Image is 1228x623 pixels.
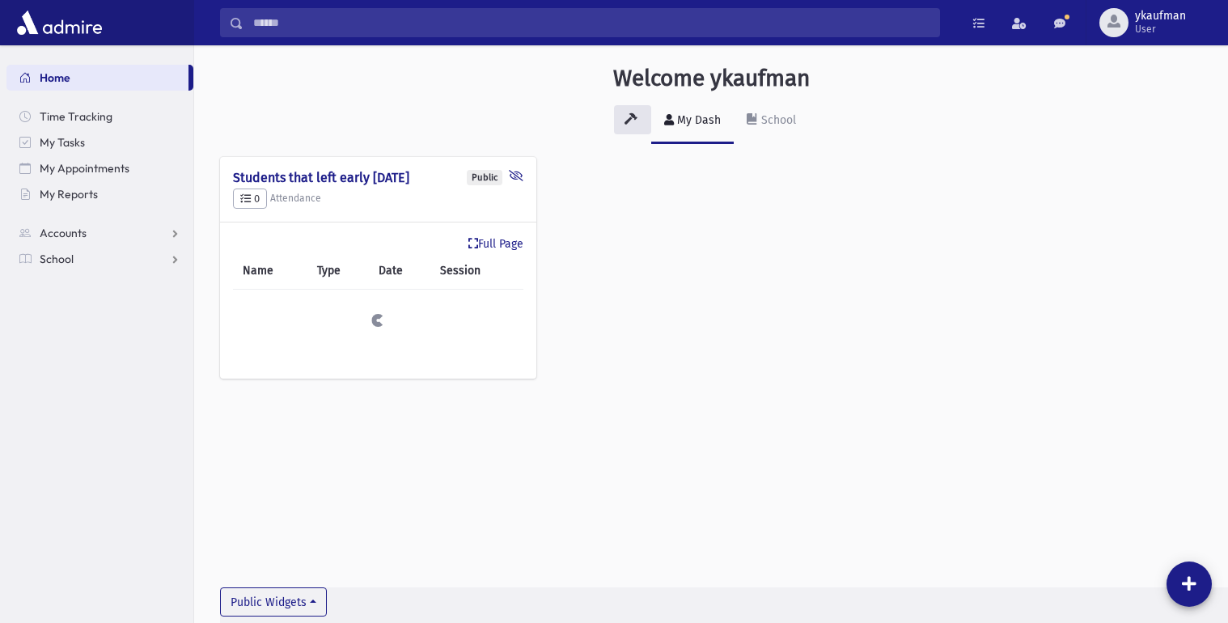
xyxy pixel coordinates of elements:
a: School [734,99,809,144]
span: Time Tracking [40,109,112,124]
span: 0 [240,193,260,205]
a: School [6,246,193,272]
a: My Appointments [6,155,193,181]
input: Search [243,8,939,37]
th: Type [307,252,370,290]
th: Session [430,252,524,290]
a: My Dash [651,99,734,144]
h3: Welcome ykaufman [613,65,810,92]
a: Accounts [6,220,193,246]
a: My Tasks [6,129,193,155]
span: My Tasks [40,135,85,150]
div: School [758,113,796,127]
div: My Dash [674,113,721,127]
button: 0 [233,189,267,210]
span: My Reports [40,187,98,201]
span: User [1135,23,1186,36]
th: Name [233,252,307,290]
span: School [40,252,74,266]
img: AdmirePro [13,6,106,39]
span: My Appointments [40,161,129,176]
div: Public [467,170,502,185]
span: Home [40,70,70,85]
a: Full Page [468,235,523,252]
span: Accounts [40,226,87,240]
th: Date [369,252,430,290]
h5: Attendance [233,189,523,210]
a: Home [6,65,188,91]
span: ykaufman [1135,10,1186,23]
a: Time Tracking [6,104,193,129]
a: My Reports [6,181,193,207]
button: Public Widgets [220,587,327,617]
h4: Students that left early [DATE] [233,170,523,185]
